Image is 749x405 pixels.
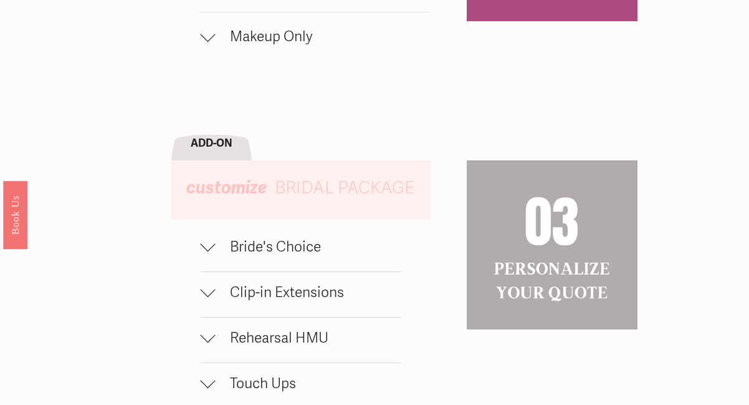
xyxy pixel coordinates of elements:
span: Bride's Choice [215,238,401,256]
a: Book Us [3,180,27,248]
em: customize [186,177,267,198]
span: Makeup Only [215,28,430,46]
strong: ADD-ON [191,137,232,150]
button: Rehearsal HMU [200,318,401,363]
span: BRIDAL PACKAGE [275,177,414,198]
span: Touch Ups [215,375,401,393]
span: Rehearsal HMU [215,329,401,347]
button: Bride's Choice [200,227,401,271]
button: Makeup Only [200,12,430,61]
button: Clip-in Extensions [200,272,401,317]
span: Clip-in Extensions [215,284,401,301]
